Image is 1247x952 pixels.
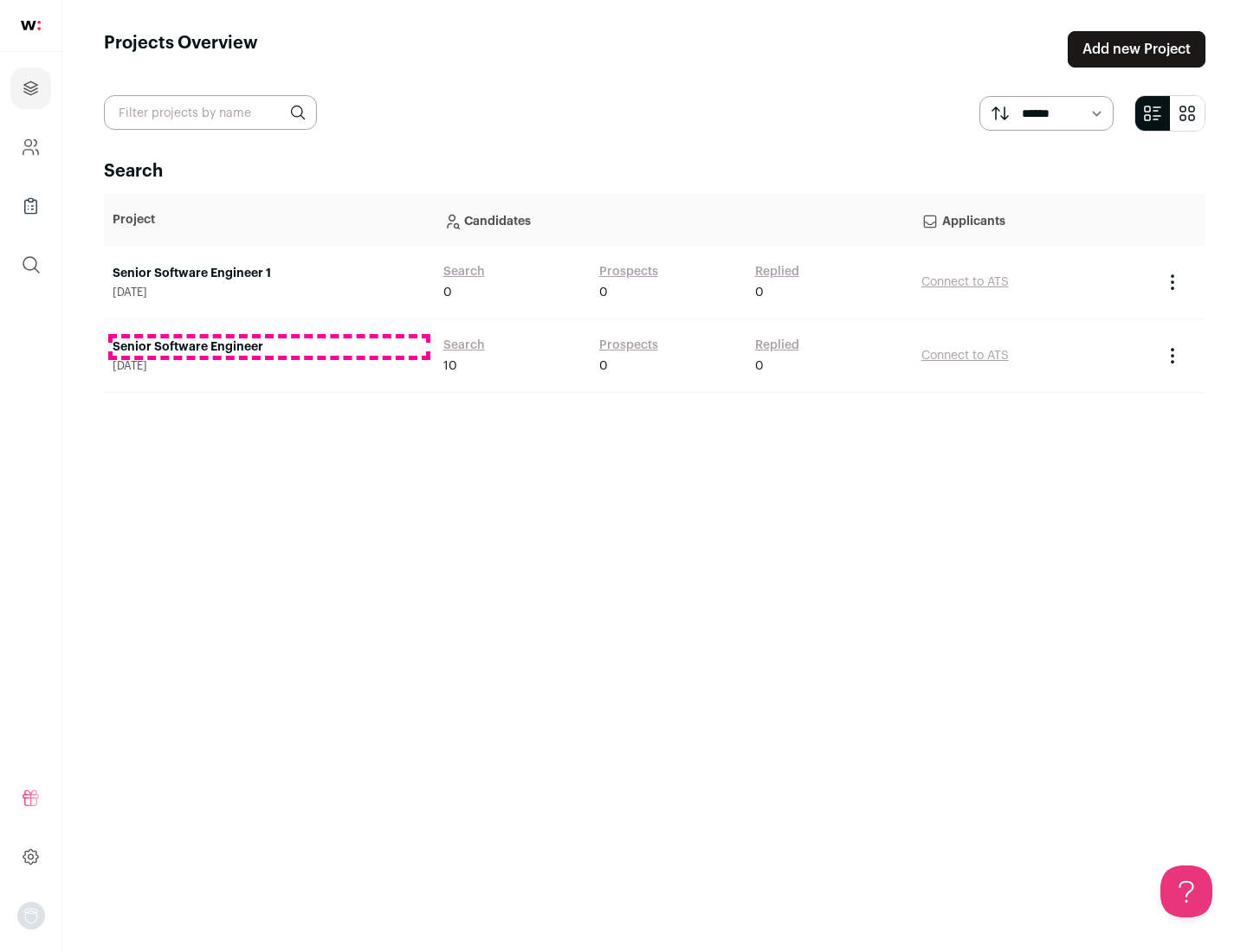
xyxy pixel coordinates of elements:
[21,21,41,30] img: wellfound-shorthand-0d5821cbd27db2630d0214b213865d53afaa358527fdda9d0ea32b1df1b89c2c.svg
[104,31,258,68] h1: Projects Overview
[113,359,426,373] span: [DATE]
[443,357,457,375] span: 10
[599,357,608,375] span: 0
[599,263,658,280] a: Prospects
[113,286,426,299] span: [DATE]
[921,203,1145,237] p: Applicants
[443,337,485,354] a: Search
[755,337,799,354] a: Replied
[443,203,904,237] p: Candidates
[10,126,51,168] a: Company and ATS Settings
[1162,345,1183,366] button: Project Actions
[10,68,51,109] a: Projects
[104,95,317,130] input: Filter projects by name
[599,284,608,301] span: 0
[104,159,1205,183] h2: Search
[113,211,426,228] p: Project
[10,185,51,227] a: Company Lists
[755,263,799,280] a: Replied
[1162,272,1183,293] button: Project Actions
[1068,31,1205,68] a: Add new Project
[443,284,452,301] span: 0
[921,276,1009,288] a: Connect to ATS
[755,284,764,301] span: 0
[1160,865,1212,917] iframe: Help Scout Beacon - Open
[113,265,426,282] a: Senior Software Engineer 1
[17,902,45,929] button: Open dropdown
[755,357,764,375] span: 0
[17,902,45,929] img: nopic.png
[443,263,485,280] a: Search
[113,338,426,356] a: Senior Software Engineer
[599,337,658,354] a: Prospects
[921,350,1009,362] a: Connect to ATS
